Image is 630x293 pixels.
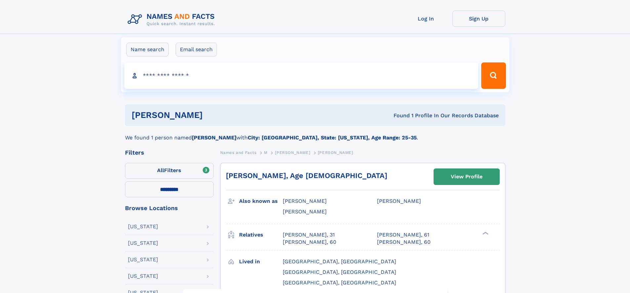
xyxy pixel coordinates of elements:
[283,269,396,275] span: [GEOGRAPHIC_DATA], [GEOGRAPHIC_DATA]
[264,150,268,155] span: M
[283,238,336,246] a: [PERSON_NAME], 60
[239,229,283,240] h3: Relatives
[128,240,158,246] div: [US_STATE]
[239,196,283,207] h3: Also known as
[377,231,429,238] a: [PERSON_NAME], 61
[125,126,505,142] div: We found 1 person named with .
[452,11,505,27] a: Sign Up
[377,238,431,246] a: [PERSON_NAME], 60
[125,11,220,28] img: Logo Names and Facts
[481,231,489,235] div: ❯
[283,258,396,265] span: [GEOGRAPHIC_DATA], [GEOGRAPHIC_DATA]
[226,171,387,180] a: [PERSON_NAME], Age [DEMOGRAPHIC_DATA]
[125,205,214,211] div: Browse Locations
[377,198,421,204] span: [PERSON_NAME]
[125,150,214,156] div: Filters
[192,134,236,141] b: [PERSON_NAME]
[248,134,417,141] b: City: [GEOGRAPHIC_DATA], State: [US_STATE], Age Range: 25-35
[124,62,479,89] input: search input
[451,169,483,184] div: View Profile
[264,148,268,157] a: M
[132,111,298,119] h1: [PERSON_NAME]
[399,11,452,27] a: Log In
[434,169,499,185] a: View Profile
[283,208,327,215] span: [PERSON_NAME]
[283,198,327,204] span: [PERSON_NAME]
[128,224,158,229] div: [US_STATE]
[275,150,310,155] span: [PERSON_NAME]
[298,112,499,119] div: Found 1 Profile In Our Records Database
[126,43,169,56] label: Name search
[176,43,217,56] label: Email search
[275,148,310,157] a: [PERSON_NAME]
[239,256,283,267] h3: Lived in
[125,163,214,179] label: Filters
[283,279,396,286] span: [GEOGRAPHIC_DATA], [GEOGRAPHIC_DATA]
[220,148,257,157] a: Names and Facts
[157,167,164,173] span: All
[128,257,158,262] div: [US_STATE]
[128,274,158,279] div: [US_STATE]
[283,231,335,238] a: [PERSON_NAME], 31
[318,150,353,155] span: [PERSON_NAME]
[481,62,506,89] button: Search Button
